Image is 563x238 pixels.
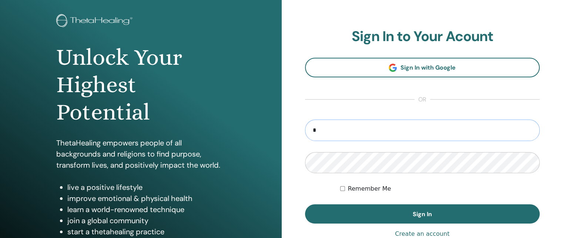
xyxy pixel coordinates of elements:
[67,193,225,204] li: improve emotional & physical health
[305,204,540,224] button: Sign In
[401,64,456,71] span: Sign In with Google
[348,184,391,193] label: Remember Me
[67,182,225,193] li: live a positive lifestyle
[305,58,540,77] a: Sign In with Google
[56,137,225,171] p: ThetaHealing empowers people of all backgrounds and religions to find purpose, transform lives, a...
[67,204,225,215] li: learn a world-renowned technique
[67,215,225,226] li: join a global community
[56,44,225,126] h1: Unlock Your Highest Potential
[340,184,540,193] div: Keep me authenticated indefinitely or until I manually logout
[413,210,432,218] span: Sign In
[67,226,225,237] li: start a thetahealing practice
[305,28,540,45] h2: Sign In to Your Acount
[415,95,430,104] span: or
